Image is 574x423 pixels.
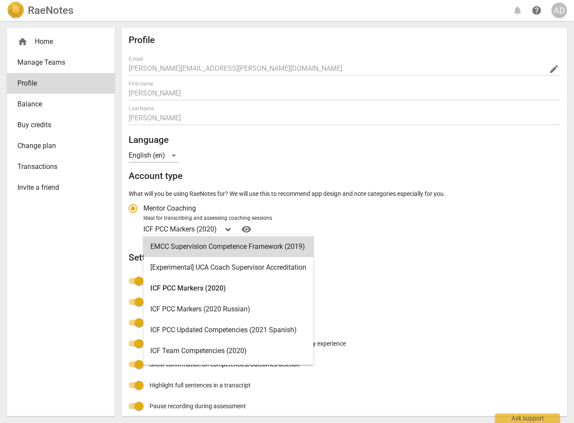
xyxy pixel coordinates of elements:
[28,4,73,17] h2: RaeNotes
[7,177,115,198] a: Invite a friend
[143,257,313,278] div: [Experimental] UCA Coach Supervisor Accreditation
[143,299,313,320] div: ICF PCC Markers (2020 Russian)
[143,361,313,382] div: ICF Updated Competencies (2019 Japanese)
[218,225,219,233] input: Ideal for transcribing and assessing coaching sessionsICF PCC Markers (2020)Help
[143,340,313,361] div: ICF Team Competencies (2020)
[239,222,253,236] button: Help
[143,236,313,257] div: EMCC Supervision Competence Framework (2019)
[17,36,97,47] div: Home
[143,224,217,234] p: ICF PCC Markers (2020)
[551,3,567,18] button: AD
[7,156,115,177] a: Transactions
[17,78,97,89] span: Profile
[495,413,560,423] div: Ask support
[129,171,560,182] h2: Account type
[143,203,196,213] span: Mentor Coaching
[129,198,560,236] div: Account type
[7,115,115,135] a: Buy credits
[129,149,179,162] div: English (en)
[149,381,251,390] span: Highlight full sentences in a transcript
[17,57,97,68] span: Manage Teams
[548,63,560,75] button: Change Email
[17,182,97,193] span: Invite a friend
[129,135,560,145] h2: Language
[129,252,560,263] h2: Settings
[549,64,559,74] span: edit
[7,52,115,73] a: Manage Teams
[531,5,542,16] span: help
[129,106,154,111] label: Last Name
[129,35,560,46] h2: Profile
[17,141,97,151] span: Change plan
[529,3,544,18] a: Help
[7,94,115,115] a: Balance
[17,162,97,172] span: Transactions
[236,222,253,236] a: Help
[7,73,115,94] a: Profile
[7,2,24,19] img: Logo
[239,224,253,235] span: visibility
[17,99,97,109] span: Balance
[7,135,115,156] a: Change plan
[7,2,73,19] a: LogoRaeNotes
[143,278,313,299] div: ICF PCC Markers (2020)
[129,81,153,86] label: First name
[129,56,143,62] label: E-mail
[149,402,246,411] span: Pause recording during assessment
[129,189,560,198] p: What will you be using RaeNotes for? We will use this to recommend app design and note categories...
[143,320,313,340] div: ICF PCC Updated Competencies (2021 Spanish)
[7,31,115,52] div: Home
[143,215,557,222] div: Ideal for transcribing and assessing coaching sessions
[17,120,97,130] span: Buy credits
[17,36,28,47] span: home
